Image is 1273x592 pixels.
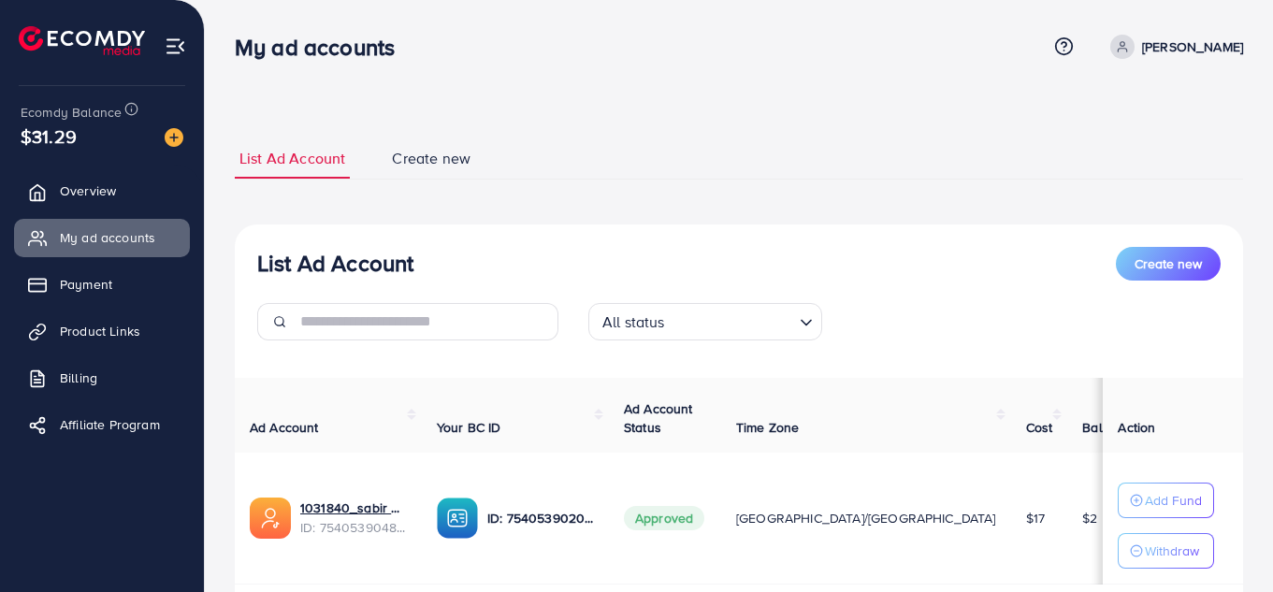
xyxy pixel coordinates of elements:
a: Billing [14,359,190,397]
img: logo [19,26,145,55]
span: Your BC ID [437,418,501,437]
input: Search for option [671,305,792,336]
div: Search for option [588,303,822,340]
div: <span class='underline'>1031840_sabir gabool_1755668612357</span></br>7540539048218099720 [300,498,407,537]
a: Affiliate Program [14,406,190,443]
span: $31.29 [21,123,77,150]
span: $17 [1026,509,1045,527]
a: Product Links [14,312,190,350]
img: menu [165,36,186,57]
span: ID: 7540539048218099720 [300,518,407,537]
img: ic-ads-acc.e4c84228.svg [250,498,291,539]
span: List Ad Account [239,148,345,169]
span: Action [1118,418,1155,437]
span: Approved [624,506,704,530]
span: Payment [60,275,112,294]
a: [PERSON_NAME] [1103,35,1243,59]
span: Overview [60,181,116,200]
p: Add Fund [1145,489,1202,512]
span: Ecomdy Balance [21,103,122,122]
h3: List Ad Account [257,250,413,277]
img: image [165,128,183,147]
a: Overview [14,172,190,209]
span: All status [599,309,669,336]
a: Payment [14,266,190,303]
span: Affiliate Program [60,415,160,434]
button: Withdraw [1118,533,1214,569]
span: Billing [60,368,97,387]
span: [GEOGRAPHIC_DATA]/[GEOGRAPHIC_DATA] [736,509,996,527]
span: Ad Account Status [624,399,693,437]
span: Create new [392,148,470,169]
p: ID: 7540539020598689809 [487,507,594,529]
img: ic-ba-acc.ded83a64.svg [437,498,478,539]
span: Create new [1135,254,1202,273]
span: Cost [1026,418,1053,437]
a: My ad accounts [14,219,190,256]
span: Time Zone [736,418,799,437]
span: Ad Account [250,418,319,437]
span: $2 [1082,509,1097,527]
button: Create new [1116,247,1221,281]
p: Withdraw [1145,540,1199,562]
span: Balance [1082,418,1132,437]
p: [PERSON_NAME] [1142,36,1243,58]
button: Add Fund [1118,483,1214,518]
h3: My ad accounts [235,34,410,61]
span: Product Links [60,322,140,340]
a: 1031840_sabir gabool_1755668612357 [300,498,407,517]
span: My ad accounts [60,228,155,247]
